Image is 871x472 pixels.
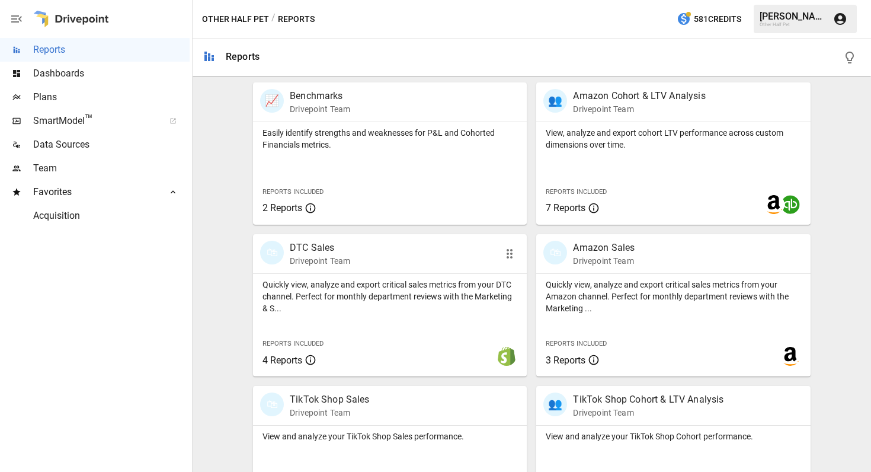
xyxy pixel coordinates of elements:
[33,43,190,57] span: Reports
[546,355,585,366] span: 3 Reports
[85,112,93,127] span: ™
[497,347,516,366] img: shopify
[760,11,826,22] div: [PERSON_NAME]
[33,161,190,176] span: Team
[290,103,350,115] p: Drivepoint Team
[543,89,567,113] div: 👥
[760,22,826,27] div: Other Half Pet
[260,89,284,113] div: 📈
[694,12,741,27] span: 581 Credits
[262,127,517,151] p: Easily identify strengths and weaknesses for P&L and Cohorted Financials metrics.
[573,255,635,267] p: Drivepoint Team
[271,12,276,27] div: /
[672,8,746,30] button: 581Credits
[543,241,567,264] div: 🛍
[781,347,800,366] img: amazon
[262,355,302,366] span: 4 Reports
[290,241,350,255] p: DTC Sales
[226,51,260,62] div: Reports
[546,202,585,213] span: 7 Reports
[202,12,269,27] button: Other Half Pet
[290,393,370,407] p: TikTok Shop Sales
[764,195,783,214] img: amazon
[573,241,635,255] p: Amazon Sales
[543,393,567,416] div: 👥
[290,407,370,419] p: Drivepoint Team
[546,127,800,151] p: View, analyze and export cohort LTV performance across custom dimensions over time.
[262,279,517,314] p: Quickly view, analyze and export critical sales metrics from your DTC channel. Perfect for monthl...
[290,89,350,103] p: Benchmarks
[33,138,190,152] span: Data Sources
[781,195,800,214] img: quickbooks
[546,340,607,347] span: Reports Included
[573,103,705,115] p: Drivepoint Team
[262,188,324,196] span: Reports Included
[290,255,350,267] p: Drivepoint Team
[33,66,190,81] span: Dashboards
[573,407,723,419] p: Drivepoint Team
[573,393,723,407] p: TikTok Shop Cohort & LTV Analysis
[33,209,190,223] span: Acquisition
[546,279,800,314] p: Quickly view, analyze and export critical sales metrics from your Amazon channel. Perfect for mon...
[33,90,190,104] span: Plans
[262,430,517,442] p: View and analyze your TikTok Shop Sales performance.
[262,340,324,347] span: Reports Included
[33,114,156,128] span: SmartModel
[260,393,284,416] div: 🛍
[546,188,607,196] span: Reports Included
[33,185,156,199] span: Favorites
[546,430,800,442] p: View and analyze your TikTok Shop Cohort performance.
[260,241,284,264] div: 🛍
[573,89,705,103] p: Amazon Cohort & LTV Analysis
[262,202,302,213] span: 2 Reports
